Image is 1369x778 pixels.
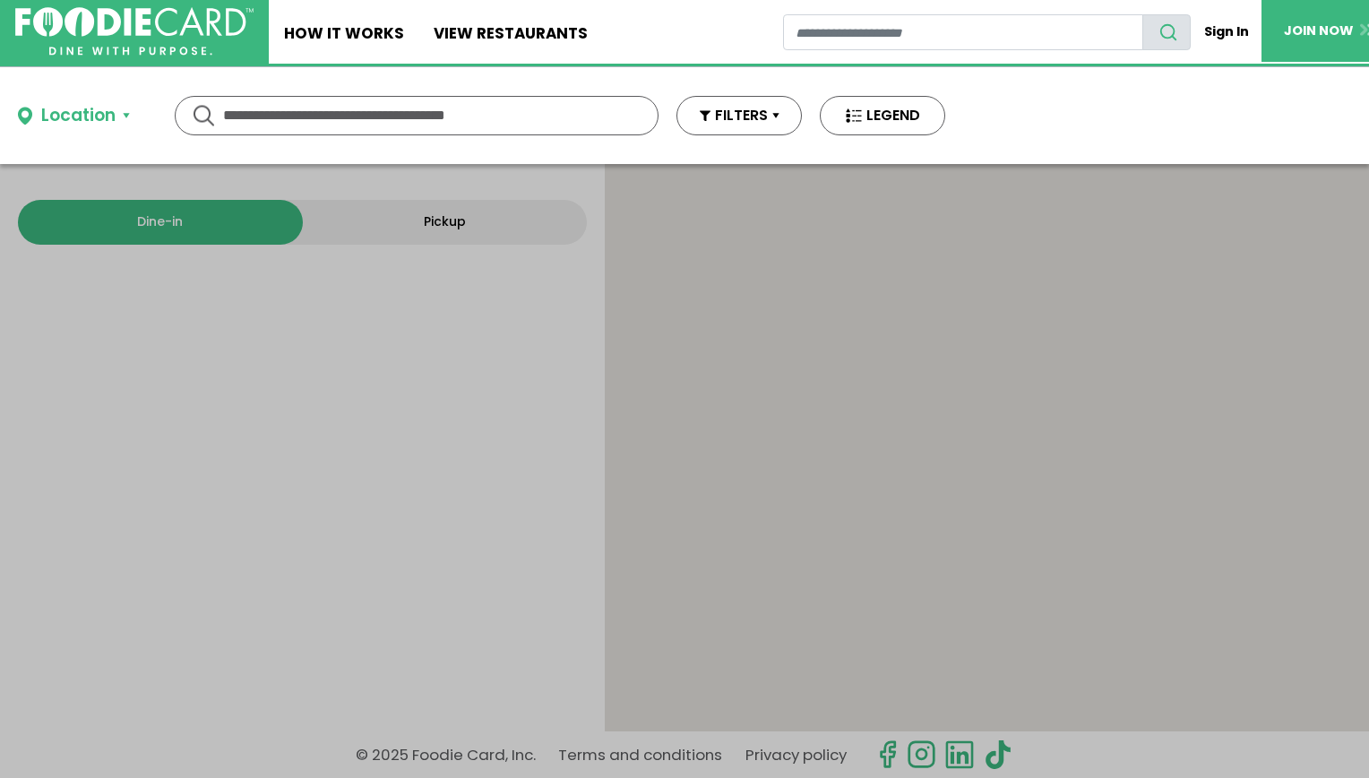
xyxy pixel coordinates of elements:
button: LEGEND [820,96,945,135]
button: search [1142,14,1191,50]
img: FoodieCard; Eat, Drink, Save, Donate [15,7,254,56]
a: Sign In [1191,14,1261,49]
button: Location [18,103,130,129]
button: FILTERS [676,96,802,135]
div: Location [41,103,116,129]
input: restaurant search [783,14,1143,50]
